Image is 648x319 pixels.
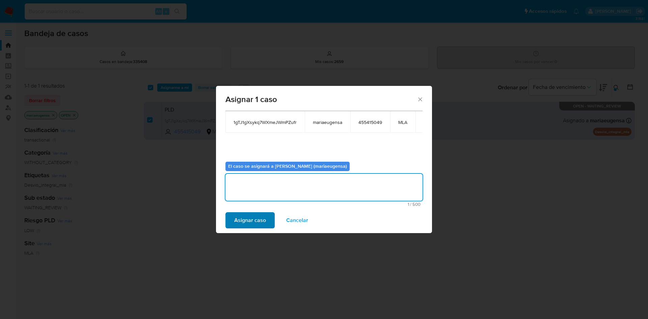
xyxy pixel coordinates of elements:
[286,213,308,228] span: Cancelar
[234,119,297,125] span: 1gTJ1gXsykq7WXmeJWmPZufr
[225,212,275,228] button: Asignar caso
[228,163,347,169] b: El caso se asignará a [PERSON_NAME] (mariaeugensa)
[234,213,266,228] span: Asignar caso
[313,119,342,125] span: mariaeugensa
[417,96,423,102] button: Cerrar ventana
[225,95,417,103] span: Asignar 1 caso
[216,86,432,233] div: assign-modal
[398,119,407,125] span: MLA
[277,212,317,228] button: Cancelar
[227,202,421,206] span: Máximo 500 caracteres
[358,119,382,125] span: 455415049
